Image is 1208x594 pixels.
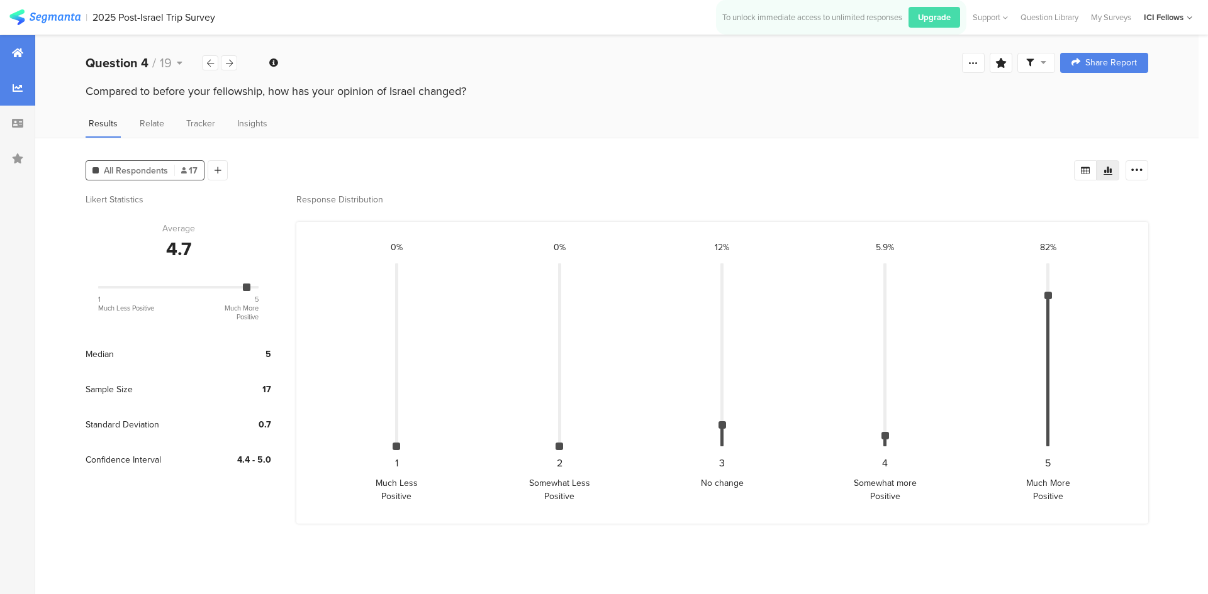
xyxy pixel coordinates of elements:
[1014,11,1085,23] a: Question Library
[89,117,118,130] span: Results
[181,164,198,177] span: 17
[92,11,215,23] div: 2025 Post-Israel Trip Survey
[528,476,591,503] div: Somewhat Less Positive
[86,336,205,371] div: Median
[203,295,259,304] div: 5
[86,10,87,25] div: |
[557,456,562,470] div: 2
[1040,241,1056,254] div: 82%
[166,235,191,263] div: 4.7
[162,222,195,235] div: Average
[205,383,271,396] div: 17
[86,83,1148,99] div: Compared to before your fellowship, how has your opinion of Israel changed?
[86,371,205,407] div: Sample Size
[237,117,267,130] span: Insights
[160,53,172,72] span: 19
[365,476,428,503] div: Much Less Positive
[205,348,271,361] div: 5
[902,7,960,28] a: Upgrade
[140,117,164,130] span: Relate
[715,241,729,254] div: 12%
[554,241,566,254] div: 0%
[186,117,215,130] span: Tracker
[719,456,725,470] div: 3
[9,9,81,25] img: segmanta logo
[296,193,1148,206] div: Response Distribution
[152,53,156,72] span: /
[1085,58,1137,67] span: Share Report
[395,456,398,470] div: 1
[98,295,154,304] div: 1
[205,453,271,466] div: 4.4 - 5.0
[391,241,403,254] div: 0%
[909,7,960,28] div: Upgrade
[86,193,271,206] div: Likert Statistics
[973,8,1008,27] div: Support
[1017,476,1080,503] div: Much More Positive
[98,304,154,312] div: Much Less Positive
[722,11,902,23] div: To unlock immediate access to unlimited responses
[1144,11,1183,23] div: ICI Fellows
[104,164,168,177] span: All Respondents
[205,418,271,431] div: 0.7
[691,476,754,490] div: No change
[86,407,205,442] div: Standard Deviation
[86,442,205,477] div: Confidence Interval
[1045,456,1051,470] div: 5
[86,53,148,72] b: Question 4
[203,304,259,321] div: Much More Positive
[1085,11,1138,23] a: My Surveys
[882,456,888,470] div: 4
[876,241,894,254] div: 5.9%
[854,476,917,503] div: Somewhat more Positive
